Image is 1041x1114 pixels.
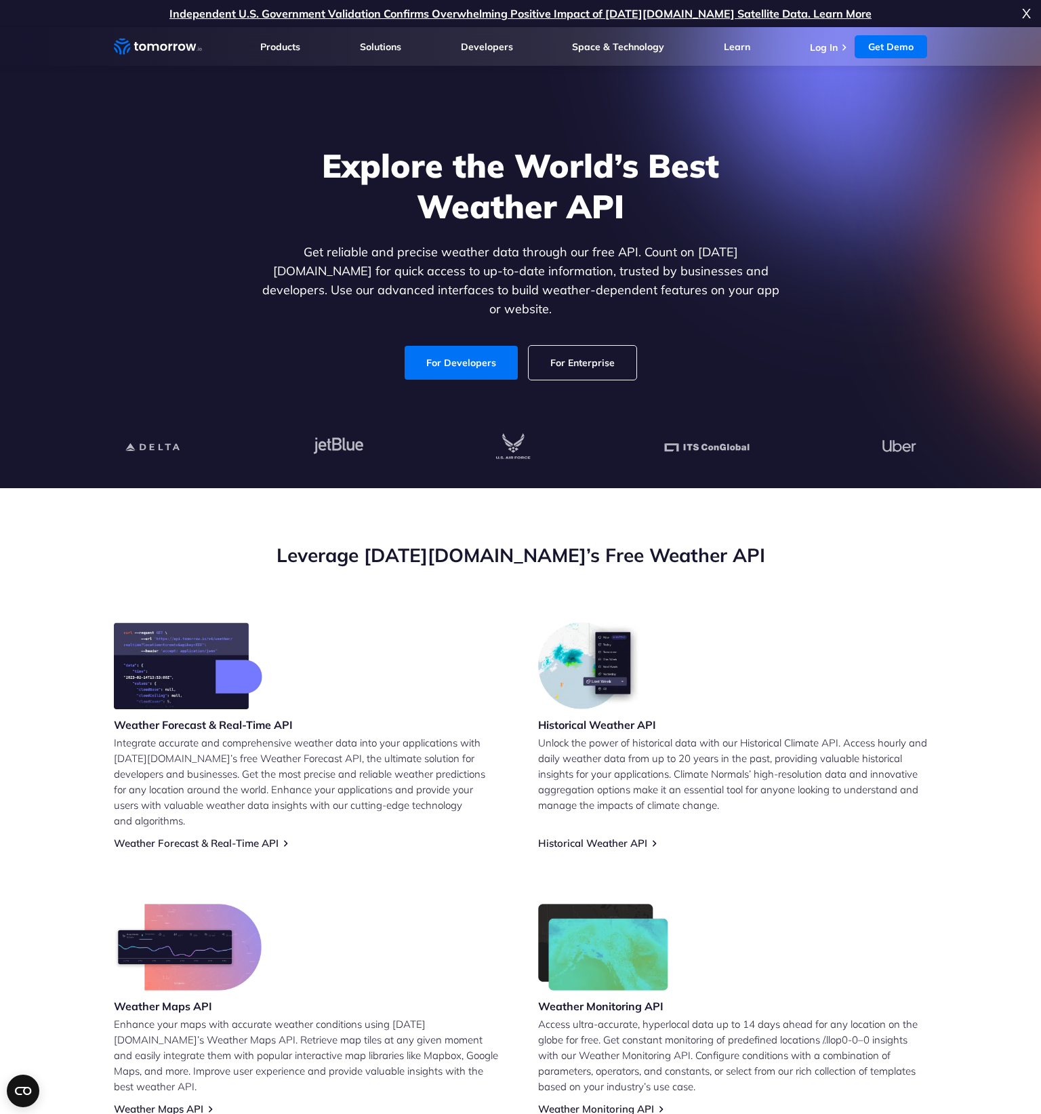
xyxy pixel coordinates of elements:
h1: Explore the World’s Best Weather API [259,145,782,226]
a: Weather Forecast & Real-Time API [114,837,279,850]
a: Products [260,41,300,53]
p: Enhance your maps with accurate weather conditions using [DATE][DOMAIN_NAME]’s Weather Maps API. ... [114,1016,503,1094]
p: Access ultra-accurate, hyperlocal data up to 14 days ahead for any location on the globe for free... [538,1016,927,1094]
a: For Developers [401,345,521,381]
a: Home link [114,37,202,57]
a: Historical Weather API [538,837,647,850]
a: Developers [461,41,513,53]
a: Solutions [360,41,401,53]
h3: Weather Maps API [114,999,262,1014]
p: Integrate accurate and comprehensive weather data into your applications with [DATE][DOMAIN_NAME]... [114,735,503,829]
a: Get Demo [855,35,927,58]
a: For Enterprise [529,346,636,380]
p: Get reliable and precise weather data through our free API. Count on [DATE][DOMAIN_NAME] for quic... [259,243,782,319]
a: Space & Technology [572,41,664,53]
h3: Weather Monitoring API [538,999,668,1014]
a: Log In [810,41,838,54]
a: Learn [724,41,750,53]
button: Open CMP widget [7,1075,39,1107]
h3: Weather Forecast & Real-Time API [114,717,293,732]
p: Unlock the power of historical data with our Historical Climate API. Access hourly and daily weat... [538,735,927,813]
h2: Leverage [DATE][DOMAIN_NAME]’s Free Weather API [114,542,927,568]
a: Independent U.S. Government Validation Confirms Overwhelming Positive Impact of [DATE][DOMAIN_NAM... [169,7,872,20]
h3: Historical Weather API [538,717,656,732]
